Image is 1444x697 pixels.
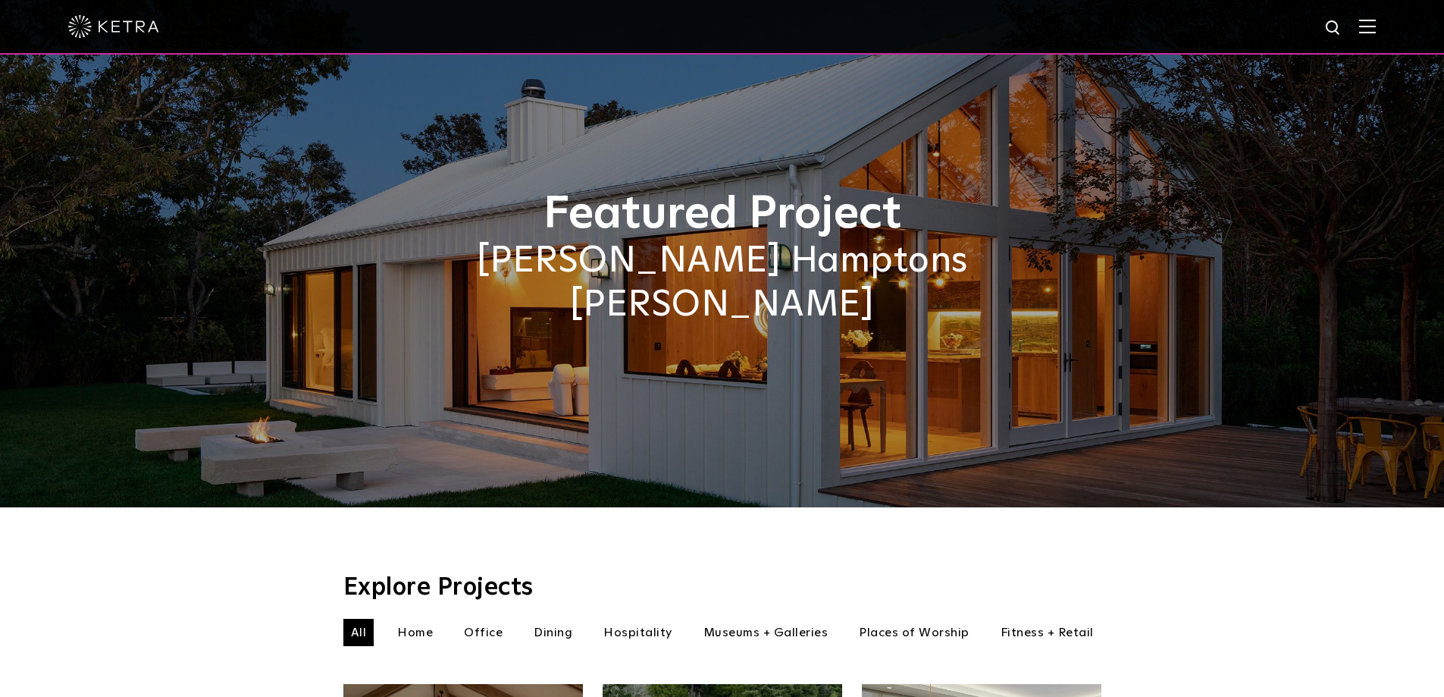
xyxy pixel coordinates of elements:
img: search icon [1324,19,1343,38]
img: Hamburger%20Nav.svg [1359,19,1376,33]
li: Fitness + Retail [993,619,1101,646]
img: ketra-logo-2019-white [68,15,159,38]
li: Museums + Galleries [696,619,836,646]
h1: Featured Project [343,190,1101,240]
li: Places of Worship [851,619,977,646]
li: Home [390,619,440,646]
h3: Explore Projects [343,576,1101,600]
li: Hospitality [596,619,680,646]
h2: [PERSON_NAME] Hamptons [PERSON_NAME] [343,240,1101,327]
li: All [343,619,374,646]
li: Dining [526,619,580,646]
li: Office [456,619,510,646]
